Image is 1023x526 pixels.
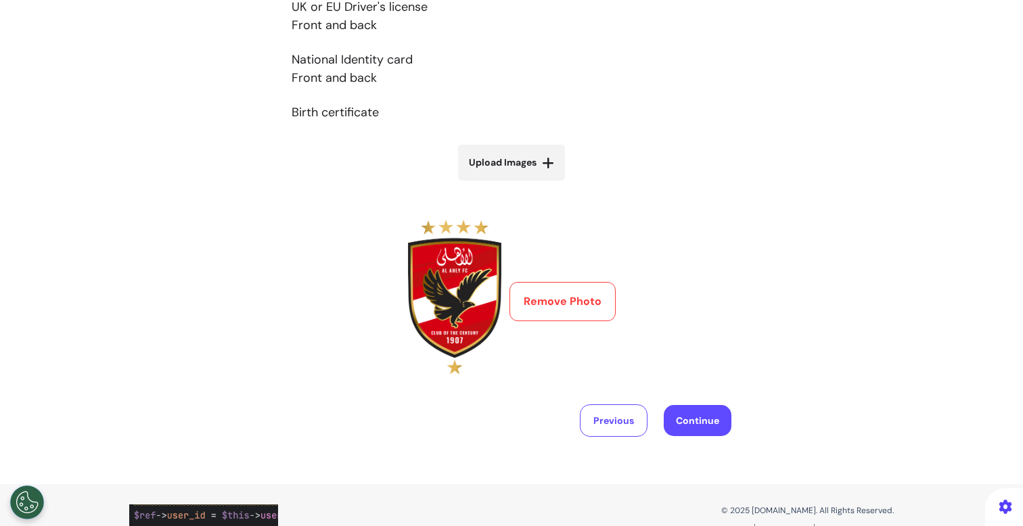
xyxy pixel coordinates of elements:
[522,504,894,517] p: © 2025 [DOMAIN_NAME]. All Rights Reserved.
[408,220,501,375] img: Preview 1
[469,156,537,170] span: Upload Images
[292,103,731,122] p: Birth certificate
[580,404,647,437] button: Previous
[664,405,731,436] button: Continue
[10,485,44,519] button: Open Preferences
[509,282,616,321] button: Remove Photo
[292,51,731,87] p: National Identity card Front and back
